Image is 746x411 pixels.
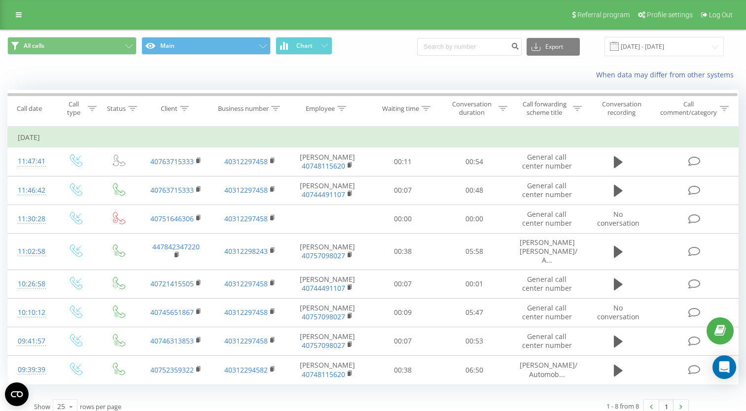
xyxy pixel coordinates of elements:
div: Waiting time [382,104,419,113]
div: 10:26:58 [18,274,43,294]
td: General call center number [510,298,584,327]
div: 10:10:12 [18,303,43,322]
span: Show [34,402,50,411]
a: 40312297458 [224,157,268,166]
td: General call center number [510,205,584,233]
a: 40746313853 [150,336,194,345]
div: Call comment/category [660,100,717,117]
td: [DATE] [8,128,739,147]
div: Business number [218,104,269,113]
span: Chart [296,42,313,49]
a: 40748115620 [302,161,345,171]
td: 00:11 [367,147,439,176]
a: 40748115620 [302,370,345,379]
td: 00:07 [367,327,439,355]
a: 40745651867 [150,308,194,317]
td: [PERSON_NAME] [287,233,367,270]
a: 40744491107 [302,190,345,199]
td: [PERSON_NAME] [287,356,367,384]
td: 00:07 [367,176,439,205]
a: 40312297458 [224,279,268,288]
td: 00:09 [367,298,439,327]
div: 11:47:41 [18,152,43,171]
span: All calls [24,42,44,50]
td: General call center number [510,270,584,298]
span: [PERSON_NAME] [PERSON_NAME]/ A... [520,238,577,265]
td: 06:50 [438,356,510,384]
div: Client [161,104,178,113]
div: Status [107,104,126,113]
a: 40763715333 [150,157,194,166]
div: Open Intercom Messenger [712,355,736,379]
div: Employee [306,104,335,113]
td: General call center number [510,147,584,176]
a: 40763715333 [150,185,194,195]
td: [PERSON_NAME] [287,298,367,327]
div: Call forwarding scheme title [519,100,570,117]
span: Log Out [709,11,733,19]
span: [PERSON_NAME]/ Automob... [520,360,577,378]
td: [PERSON_NAME] [287,327,367,355]
span: No conversation [597,209,639,228]
td: 00:53 [438,327,510,355]
td: 00:00 [438,205,510,233]
td: [PERSON_NAME] [287,176,367,205]
td: 00:54 [438,147,510,176]
button: Chart [276,37,332,55]
button: Open CMP widget [5,382,29,406]
div: Conversation duration [447,100,496,117]
a: 40721415505 [150,279,194,288]
td: 00:00 [367,205,439,233]
button: Main [142,37,271,55]
a: 40312298243 [224,246,268,256]
div: Conversation recording [593,100,650,117]
span: No conversation [597,303,639,321]
button: Export [527,38,580,56]
td: 05:58 [438,233,510,270]
td: 00:48 [438,176,510,205]
td: General call center number [510,176,584,205]
a: 40757098027 [302,312,345,321]
button: All calls [7,37,137,55]
a: 40757098027 [302,341,345,350]
div: 1 - 8 from 8 [606,401,639,411]
input: Search by number [417,38,522,56]
div: Call type [62,100,85,117]
td: General call center number [510,327,584,355]
td: 00:07 [367,270,439,298]
a: 40312297458 [224,308,268,317]
div: Call date [17,104,42,113]
span: Referral program [577,11,630,19]
a: 40312297458 [224,214,268,223]
a: 40751646306 [150,214,194,223]
td: 05:47 [438,298,510,327]
td: [PERSON_NAME] [287,270,367,298]
span: Profile settings [647,11,693,19]
span: rows per page [80,402,121,411]
td: 00:38 [367,233,439,270]
div: 11:46:42 [18,181,43,200]
a: When data may differ from other systems [596,70,739,79]
a: 40312297458 [224,185,268,195]
div: 09:39:39 [18,360,43,379]
a: 40752359322 [150,365,194,375]
a: 40744491107 [302,283,345,293]
td: 00:01 [438,270,510,298]
div: 09:41:57 [18,332,43,351]
a: 40757098027 [302,251,345,260]
a: 40312294582 [224,365,268,375]
div: 11:30:28 [18,209,43,229]
div: 11:02:58 [18,242,43,261]
a: 40312297458 [224,336,268,345]
td: [PERSON_NAME] [287,147,367,176]
a: 447842347220 [152,242,200,251]
td: 00:38 [367,356,439,384]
